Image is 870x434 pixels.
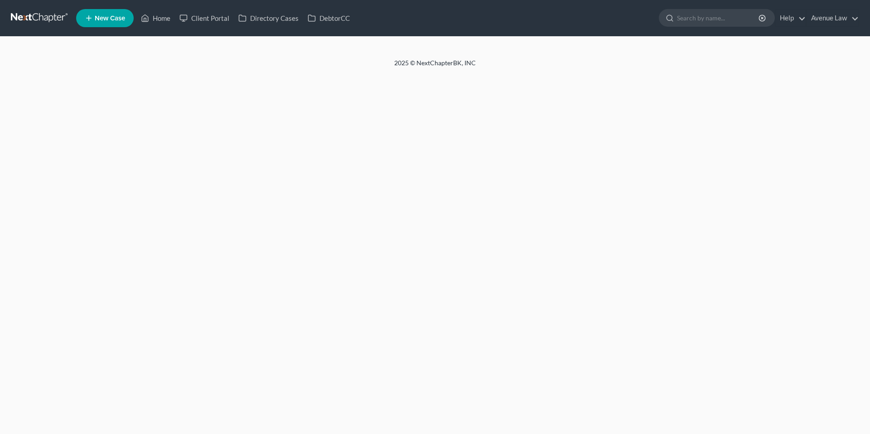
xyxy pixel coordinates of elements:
a: Help [775,10,806,26]
span: New Case [95,15,125,22]
a: Client Portal [175,10,234,26]
a: Avenue Law [807,10,859,26]
a: Home [136,10,175,26]
a: DebtorCC [303,10,354,26]
input: Search by name... [677,10,760,26]
a: Directory Cases [234,10,303,26]
div: 2025 © NextChapterBK, INC [177,58,693,75]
